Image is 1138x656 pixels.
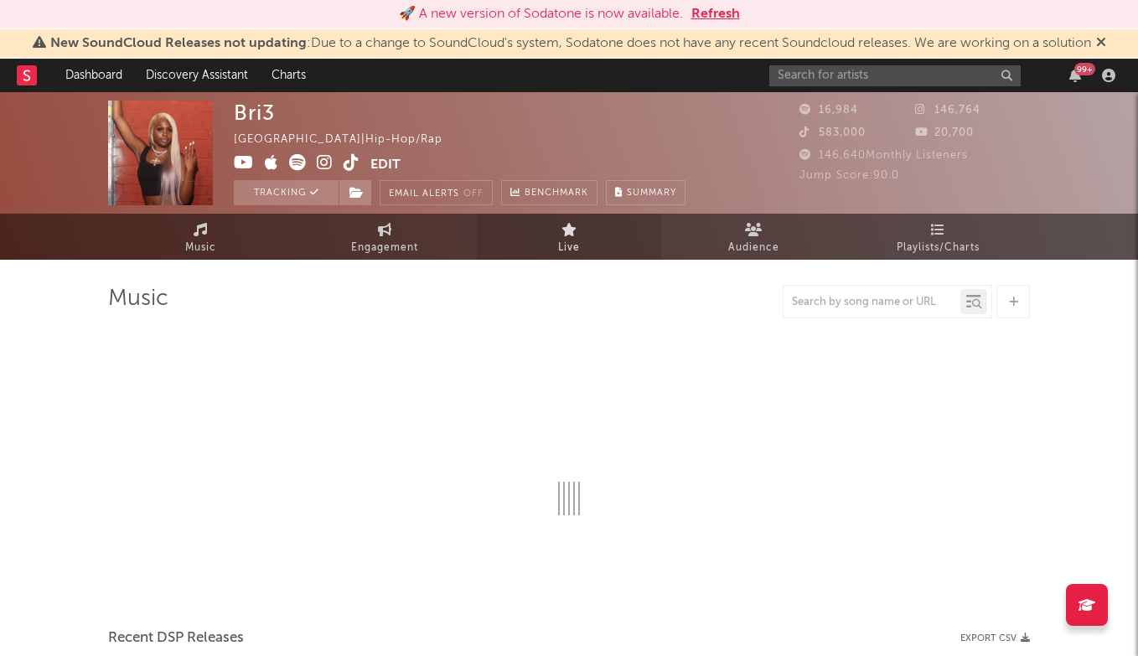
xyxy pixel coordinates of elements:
span: 16,984 [799,105,858,116]
span: Summary [627,189,676,198]
span: Benchmark [525,183,588,204]
a: Dashboard [54,59,134,92]
button: Export CSV [960,633,1030,643]
span: Music [185,238,216,258]
span: Audience [728,238,779,258]
a: Benchmark [501,180,597,205]
a: Audience [661,214,846,260]
div: Bri3 [234,101,275,125]
a: Music [108,214,292,260]
button: Refresh [691,4,740,24]
span: 146,764 [915,105,980,116]
span: Jump Score: 90.0 [799,170,899,181]
a: Discovery Assistant [134,59,260,92]
a: Live [477,214,661,260]
span: 146,640 Monthly Listeners [799,150,968,161]
span: Live [558,238,580,258]
button: Summary [606,180,685,205]
span: New SoundCloud Releases not updating [50,37,307,50]
button: 99+ [1069,69,1081,82]
input: Search by song name or URL [784,296,960,309]
div: [GEOGRAPHIC_DATA] | Hip-Hop/Rap [234,130,462,150]
div: 🚀 A new version of Sodatone is now available. [399,4,683,24]
span: Engagement [351,238,418,258]
a: Engagement [292,214,477,260]
span: 20,700 [915,127,974,138]
button: Email AlertsOff [380,180,493,205]
a: Charts [260,59,318,92]
em: Off [463,189,484,199]
a: Playlists/Charts [846,214,1030,260]
span: Recent DSP Releases [108,628,244,648]
button: Edit [370,154,401,175]
span: Dismiss [1096,37,1106,50]
input: Search for artists [769,65,1021,86]
span: : Due to a change to SoundCloud's system, Sodatone does not have any recent Soundcloud releases. ... [50,37,1091,50]
span: Playlists/Charts [897,238,980,258]
span: 583,000 [799,127,866,138]
div: 99 + [1074,63,1095,75]
button: Tracking [234,180,339,205]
